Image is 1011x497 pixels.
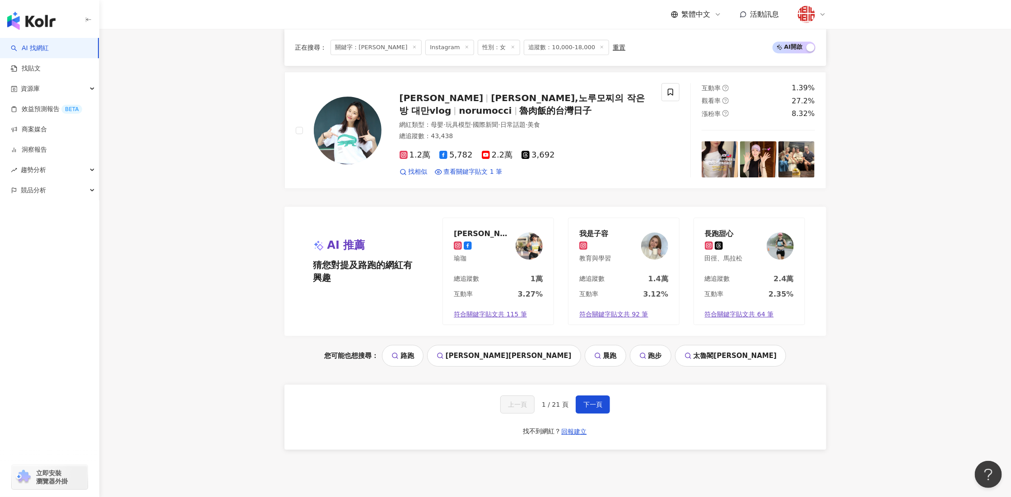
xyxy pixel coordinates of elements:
[444,121,446,128] span: ·
[454,290,473,299] div: 互動率
[446,121,471,128] span: 玩具模型
[579,254,611,263] div: 教育與學習
[444,167,503,177] span: 查看關鍵字貼文 1 筆
[14,470,32,484] img: chrome extension
[568,305,679,325] a: 符合關鍵字貼文共 92 筆
[579,274,605,283] div: 總追蹤數
[630,345,671,367] a: 跑步
[778,141,815,178] img: post-image
[526,121,527,128] span: ·
[459,105,512,116] span: norumocci
[562,428,587,435] span: 回報建立
[439,150,473,160] span: 5,782
[313,259,418,284] span: 猜您對提及路跑的網紅有興趣
[21,160,46,180] span: 趨勢分析
[722,98,729,104] span: question-circle
[792,109,815,119] div: 8.32%
[542,401,568,408] span: 1 / 21 頁
[792,83,815,93] div: 1.39%
[767,232,794,260] img: KOL Avatar
[400,93,645,116] span: [PERSON_NAME],노루모찌의 작은 방 대만vlog
[295,44,327,51] span: 正在搜尋 ：
[382,345,424,367] a: 路跑
[648,274,668,284] div: 1.4萬
[454,310,527,319] span: 符合關鍵字貼文共 115 筆
[769,289,794,299] div: 2.35%
[400,121,651,130] div: 網紅類型 ：
[694,305,805,325] a: 符合關鍵字貼文共 64 筆
[400,132,651,141] div: 總追蹤數 ： 43,438
[585,345,626,367] a: 晨跑
[705,254,743,263] div: 田徑、馬拉松
[21,79,40,99] span: 資源庫
[11,125,47,134] a: 商案媒合
[773,274,793,284] div: 2.4萬
[524,40,610,55] span: 追蹤數：10,000-18,000
[682,9,711,19] span: 繁體中文
[702,84,721,92] span: 互動率
[722,110,729,116] span: question-circle
[516,232,543,260] img: KOL Avatar
[975,461,1002,488] iframe: Help Scout Beacon - Open
[722,85,729,91] span: question-circle
[520,105,592,116] span: 魯肉飯的台灣日子
[523,427,561,436] div: 找不到網紅？
[7,12,56,30] img: logo
[702,97,721,104] span: 觀看率
[705,229,743,238] div: 長跑甜心
[613,44,625,51] div: 重置
[11,64,41,73] a: 找貼文
[498,121,500,128] span: ·
[443,305,554,325] a: 符合關鍵字貼文共 115 筆
[331,40,422,55] span: 關鍵字：[PERSON_NAME]
[400,93,484,103] span: [PERSON_NAME]
[11,167,17,173] span: rise
[400,150,431,160] span: 1.2萬
[705,290,724,299] div: 互動率
[500,395,535,413] button: 上一頁
[527,121,540,128] span: 美食
[284,345,826,367] div: 您可能也想搜尋：
[641,232,668,260] img: KOL Avatar
[579,290,598,299] div: 互動率
[702,110,721,117] span: 漲粉率
[792,96,815,106] div: 27.2%
[431,121,444,128] span: 母嬰
[500,121,526,128] span: 日常話題
[694,218,805,325] a: 長跑甜心田徑、馬拉松KOL Avatar總追蹤數2.4萬互動率2.35%符合關鍵字貼文共 64 筆
[568,218,680,325] a: 我是子容教育與學習KOL Avatar總追蹤數1.4萬互動率3.12%符合關鍵字貼文共 92 筆
[443,218,554,325] a: [PERSON_NAME]瑜珈KOL Avatar總追蹤數1萬互動率3.27%符合關鍵字貼文共 115 筆
[427,345,581,367] a: [PERSON_NAME][PERSON_NAME]
[400,167,428,177] a: 找相似
[518,289,543,299] div: 3.27%
[284,72,826,189] a: KOL Avatar[PERSON_NAME][PERSON_NAME],노루모찌의 작은 방 대만vlognorumocci魯肉飯的台灣日子網紅類型：母嬰·玩具模型·國際新聞·日常話題·美食總...
[454,254,512,263] div: 瑜珈
[409,167,428,177] span: 找相似
[478,40,520,55] span: 性別：女
[705,274,730,283] div: 總追蹤數
[583,401,602,408] span: 下一頁
[471,121,473,128] span: ·
[750,10,779,19] span: 活動訊息
[579,229,611,238] div: 我是子容
[21,180,46,200] span: 競品分析
[11,105,82,114] a: 效益預測報告BETA
[561,424,587,439] button: 回報建立
[314,97,382,164] img: KOL Avatar
[798,6,815,23] img: %E5%A5%BD%E4%BA%8Blogo20180824.png
[11,44,49,53] a: searchAI 找網紅
[36,469,68,485] span: 立即安裝 瀏覽器外掛
[482,150,513,160] span: 2.2萬
[12,465,88,489] a: chrome extension立即安裝 瀏覽器外掛
[531,274,543,284] div: 1萬
[435,167,503,177] a: 查看關鍵字貼文 1 筆
[579,310,648,319] span: 符合關鍵字貼文共 92 筆
[454,274,479,283] div: 總追蹤數
[702,141,738,178] img: post-image
[425,40,474,55] span: Instagram
[11,145,47,154] a: 洞察報告
[675,345,786,367] a: 太魯閣[PERSON_NAME]
[454,229,512,238] div: Stacy史黛西
[473,121,498,128] span: 國際新聞
[740,141,777,178] img: post-image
